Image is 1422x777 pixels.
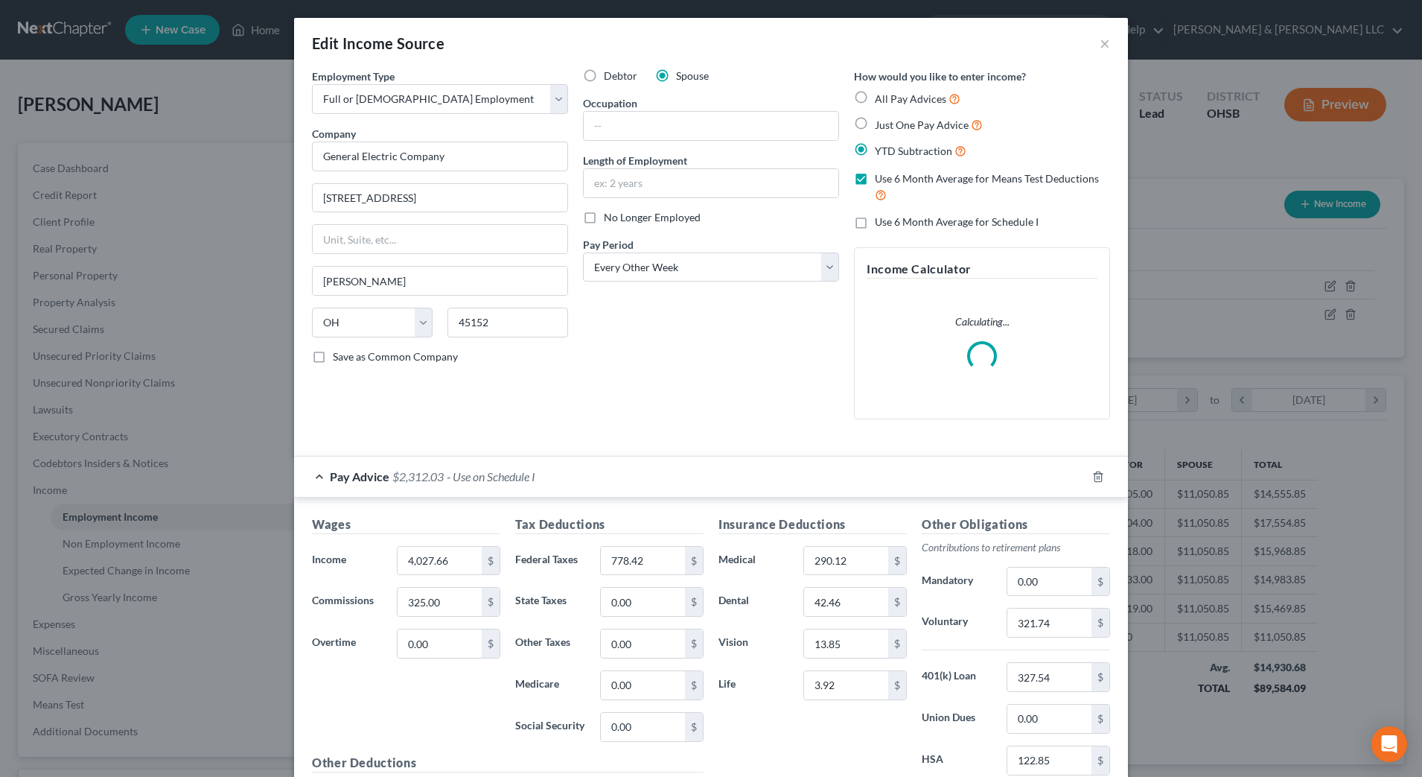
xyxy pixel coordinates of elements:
label: Federal Taxes [508,546,593,576]
span: Use 6 Month Average for Schedule I [875,215,1039,228]
div: $ [888,588,906,616]
input: Enter zip... [447,308,568,337]
input: 0.00 [804,629,888,658]
input: 0.00 [1007,746,1091,775]
div: Edit Income Source [312,33,444,54]
h5: Insurance Deductions [718,516,907,534]
label: Life [711,670,796,700]
div: $ [685,671,703,700]
span: $2,312.03 [392,469,444,483]
div: $ [482,547,500,575]
div: $ [1091,609,1109,637]
p: Calculating... [867,314,1097,329]
h5: Tax Deductions [515,516,704,534]
h5: Other Obligations [922,516,1110,534]
span: Just One Pay Advice [875,118,969,131]
label: Medicare [508,670,593,700]
input: Search company by name... [312,142,568,171]
div: Open Intercom Messenger [1371,726,1407,762]
div: $ [685,547,703,575]
input: 0.00 [398,629,482,658]
label: Vision [711,629,796,659]
h5: Income Calculator [867,260,1097,279]
label: Union Dues [914,704,999,734]
input: Enter address... [313,184,567,212]
span: Use 6 Month Average for Means Test Deductions [875,172,1099,185]
span: YTD Subtraction [875,145,952,157]
div: $ [1091,568,1109,596]
div: $ [685,588,703,616]
span: Debtor [604,69,637,82]
label: Dental [711,587,796,617]
h5: Other Deductions [312,754,704,773]
label: HSA [914,746,999,776]
label: Other Taxes [508,629,593,659]
label: Mandatory [914,567,999,597]
input: 0.00 [1007,663,1091,691]
label: Social Security [508,712,593,742]
button: × [1100,34,1110,52]
div: $ [888,671,906,700]
label: Commissions [305,587,389,617]
span: No Longer Employed [604,211,701,223]
input: 0.00 [601,588,685,616]
span: Employment Type [312,70,395,83]
span: Pay Advice [330,469,389,483]
input: 0.00 [1007,568,1091,596]
span: Spouse [676,69,709,82]
input: Unit, Suite, etc... [313,225,567,253]
div: $ [1091,705,1109,733]
label: Voluntary [914,608,999,638]
span: Company [312,127,356,140]
div: $ [685,713,703,741]
label: How would you like to enter income? [854,69,1026,84]
div: $ [1091,663,1109,691]
input: 0.00 [804,671,888,700]
label: Overtime [305,629,389,659]
span: All Pay Advices [875,92,946,105]
input: Enter city... [313,267,567,295]
input: -- [584,112,838,140]
label: 401(k) Loan [914,662,999,692]
input: 0.00 [398,588,482,616]
span: Income [312,553,346,565]
input: ex: 2 years [584,169,838,197]
label: Medical [711,546,796,576]
span: - Use on Schedule I [447,469,535,483]
div: $ [482,629,500,658]
label: State Taxes [508,587,593,617]
input: 0.00 [601,671,685,700]
input: 0.00 [398,547,482,575]
span: Save as Common Company [333,350,458,363]
div: $ [482,588,500,616]
input: 0.00 [601,713,685,741]
label: Occupation [583,95,637,111]
input: 0.00 [601,547,685,575]
label: Length of Employment [583,153,687,168]
input: 0.00 [601,629,685,658]
h5: Wages [312,516,500,534]
div: $ [888,629,906,658]
div: $ [888,547,906,575]
span: Pay Period [583,238,634,251]
div: $ [685,629,703,658]
input: 0.00 [1007,609,1091,637]
p: Contributions to retirement plans [922,540,1110,555]
input: 0.00 [1007,705,1091,733]
input: 0.00 [804,547,888,575]
input: 0.00 [804,588,888,616]
div: $ [1091,746,1109,775]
